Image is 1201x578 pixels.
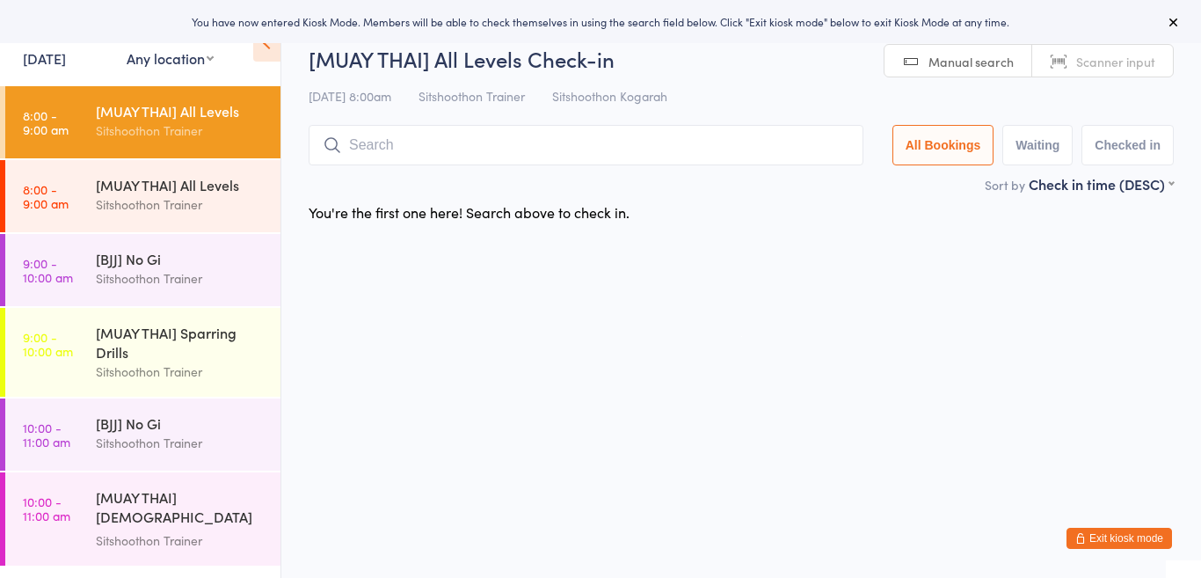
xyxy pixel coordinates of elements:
[5,160,280,232] a: 8:00 -9:00 am[MUAY THAI] All LevelsSitshoothon Trainer
[96,413,266,433] div: [BJJ] No Gi
[5,86,280,158] a: 8:00 -9:00 am[MUAY THAI] All LevelsSitshoothon Trainer
[5,472,280,566] a: 10:00 -11:00 am[MUAY THAI] [DEMOGRAPHIC_DATA] OnlySitshoothon Trainer
[96,121,266,141] div: Sitshoothon Trainer
[5,234,280,306] a: 9:00 -10:00 am[BJJ] No GiSitshoothon Trainer
[96,323,266,362] div: [MUAY THAI] Sparring Drills
[928,53,1014,70] span: Manual search
[5,308,280,397] a: 9:00 -10:00 am[MUAY THAI] Sparring DrillsSitshoothon Trainer
[1081,125,1174,165] button: Checked in
[96,101,266,121] div: [MUAY THAI] All Levels
[23,182,69,210] time: 8:00 - 9:00 am
[309,202,630,222] div: You're the first one here! Search above to check in.
[985,176,1025,194] label: Sort by
[309,87,391,105] span: [DATE] 8:00am
[892,125,994,165] button: All Bookings
[96,194,266,215] div: Sitshoothon Trainer
[309,44,1174,73] h2: [MUAY THAI] All Levels Check-in
[28,14,1173,29] div: You have now entered Kiosk Mode. Members will be able to check themselves in using the search fie...
[96,362,266,382] div: Sitshoothon Trainer
[309,125,863,165] input: Search
[96,433,266,453] div: Sitshoothon Trainer
[5,399,280,471] a: 10:00 -11:00 am[BJJ] No GiSitshoothon Trainer
[96,249,266,268] div: [BJJ] No Gi
[23,48,66,68] a: [DATE]
[1002,125,1073,165] button: Waiting
[96,175,266,194] div: [MUAY THAI] All Levels
[127,48,214,68] div: Any location
[96,268,266,289] div: Sitshoothon Trainer
[1029,174,1174,194] div: Check in time (DESC)
[1076,53,1155,70] span: Scanner input
[1066,528,1172,549] button: Exit kiosk mode
[23,421,70,449] time: 10:00 - 11:00 am
[552,87,667,105] span: Sitshoothon Kogarah
[96,530,266,551] div: Sitshoothon Trainer
[23,494,70,523] time: 10:00 - 11:00 am
[23,330,73,358] time: 9:00 - 10:00 am
[419,87,525,105] span: Sitshoothon Trainer
[96,487,266,530] div: [MUAY THAI] [DEMOGRAPHIC_DATA] Only
[23,108,69,136] time: 8:00 - 9:00 am
[23,256,73,284] time: 9:00 - 10:00 am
